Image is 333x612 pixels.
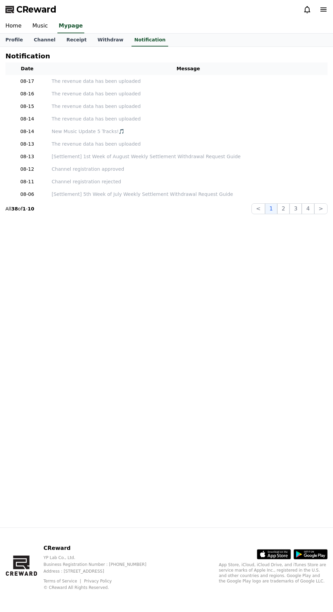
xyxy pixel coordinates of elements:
[27,19,53,33] a: Music
[265,203,277,214] button: 1
[43,585,157,590] p: © CReward All Rights Reserved.
[8,78,46,85] p: 08-17
[49,62,328,75] th: Message
[84,579,112,583] a: Privacy Policy
[5,4,56,15] a: CReward
[132,34,168,47] a: Notification
[92,34,129,47] a: Withdraw
[5,62,49,75] th: Date
[219,562,328,584] p: App Store, iCloud, iCloud Drive, and iTunes Store are service marks of Apple Inc., registered in ...
[61,34,92,47] a: Receipt
[302,203,314,214] button: 4
[57,19,84,33] a: Mypage
[8,90,46,97] p: 08-16
[8,191,46,198] p: 08-06
[28,34,61,47] a: Channel
[43,555,157,560] p: YP Lab Co., Ltd.
[52,191,325,198] a: [Settlement] 5th Week of July Weekly Settlement Withdrawal Request Guide
[5,52,50,60] h4: Notification
[43,562,157,567] p: Business Registration Number : [PHONE_NUMBER]
[8,128,46,135] p: 08-14
[52,153,325,160] a: [Settlement] 1st Week of August Weekly Settlement Withdrawal Request Guide
[52,115,325,123] a: The revenue data has been uploaded
[314,203,328,214] button: >
[52,128,325,135] a: New Music Update 5 Tracks!🎵
[11,206,18,211] strong: 38
[52,141,325,148] a: The revenue data has been uploaded
[16,4,56,15] span: CReward
[52,166,325,173] p: Channel registration approved
[22,206,26,211] strong: 1
[8,141,46,148] p: 08-13
[43,569,157,574] p: Address : [STREET_ADDRESS]
[8,115,46,123] p: 08-14
[8,166,46,173] p: 08-12
[52,178,325,185] p: Channel registration rejected
[43,544,157,552] p: CReward
[52,90,325,97] a: The revenue data has been uploaded
[43,579,82,583] a: Terms of Service
[52,103,325,110] a: The revenue data has been uploaded
[28,206,34,211] strong: 10
[251,203,265,214] button: <
[8,103,46,110] p: 08-15
[52,78,325,85] a: The revenue data has been uploaded
[8,153,46,160] p: 08-13
[277,203,290,214] button: 2
[5,205,34,212] p: All of -
[8,178,46,185] p: 08-11
[290,203,302,214] button: 3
